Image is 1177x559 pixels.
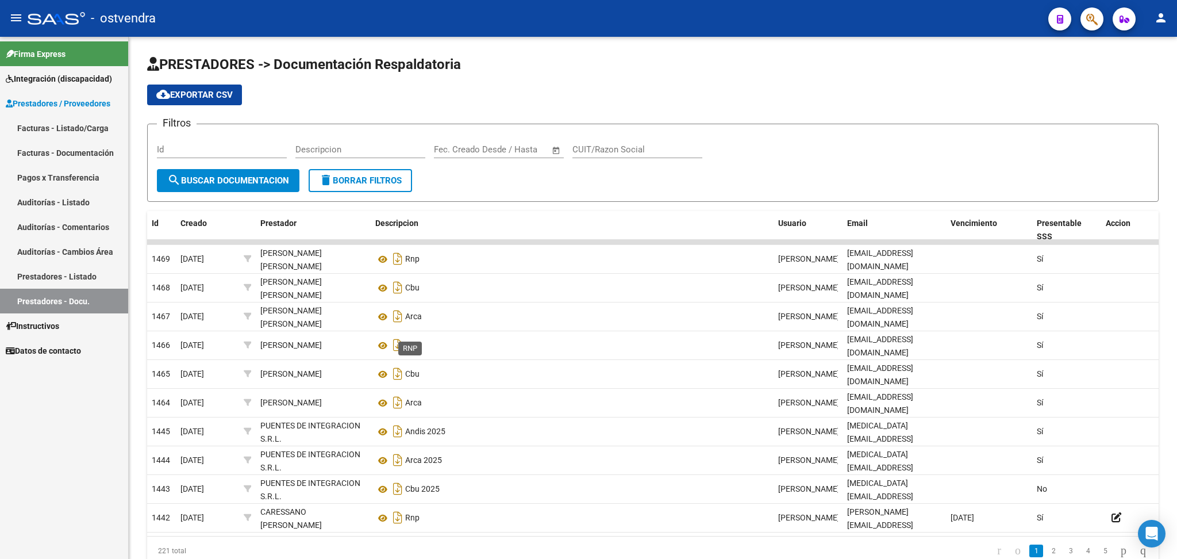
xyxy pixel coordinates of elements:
[157,115,197,131] h3: Filtros
[6,97,110,110] span: Prestadores / Proveedores
[1037,484,1047,493] span: No
[260,419,366,446] div: PUENTES DE INTEGRACION S.R.L.
[167,175,289,186] span: Buscar Documentacion
[847,507,913,543] span: [PERSON_NAME][EMAIL_ADDRESS][DOMAIN_NAME]
[390,336,405,354] i: Descargar documento
[390,307,405,326] i: Descargar documento
[390,278,405,297] i: Descargar documento
[1138,520,1166,547] div: Open Intercom Messenger
[156,87,170,101] mat-icon: cloud_download
[778,312,840,321] span: [PERSON_NAME]
[951,513,974,522] span: [DATE]
[405,255,420,264] span: Rnp
[180,219,207,228] span: Creado
[847,450,913,485] span: [MEDICAL_DATA][EMAIL_ADDRESS][DOMAIN_NAME]
[260,448,366,474] div: PUENTES DE INTEGRACION S.R.L.
[405,341,420,350] span: Rnp
[1029,545,1043,557] a: 1
[847,277,913,300] span: [EMAIL_ADDRESS][DOMAIN_NAME]
[847,335,913,357] span: [EMAIL_ADDRESS][DOMAIN_NAME]
[550,144,563,157] button: Open calendar
[9,11,23,25] mat-icon: menu
[1047,545,1060,557] a: 2
[180,484,204,493] span: [DATE]
[1116,545,1132,557] a: go to next page
[1037,340,1043,350] span: Sí
[390,480,405,498] i: Descargar documento
[260,247,366,273] div: [PERSON_NAME] [PERSON_NAME]
[405,514,420,523] span: Rnp
[319,173,333,187] mat-icon: delete
[180,398,204,407] span: [DATE]
[778,455,840,465] span: [PERSON_NAME]
[778,369,840,378] span: [PERSON_NAME]
[1081,545,1095,557] a: 4
[1037,513,1043,522] span: Sí
[180,513,204,522] span: [DATE]
[180,312,204,321] span: [DATE]
[260,304,366,331] div: [PERSON_NAME] [PERSON_NAME]
[157,169,299,192] button: Buscar Documentacion
[152,312,170,321] span: 1467
[152,484,170,493] span: 1443
[847,248,913,271] span: [EMAIL_ADDRESS][DOMAIN_NAME]
[847,306,913,328] span: [EMAIL_ADDRESS][DOMAIN_NAME]
[1098,545,1112,557] a: 5
[778,219,806,228] span: Usuario
[1154,11,1168,25] mat-icon: person
[778,398,840,407] span: [PERSON_NAME]
[847,478,913,514] span: [MEDICAL_DATA][EMAIL_ADDRESS][DOMAIN_NAME]
[260,506,366,532] div: CARESSANO [PERSON_NAME]
[390,451,405,469] i: Descargar documento
[390,365,405,383] i: Descargar documento
[309,169,412,192] button: Borrar Filtros
[180,340,204,350] span: [DATE]
[405,485,440,494] span: Cbu 2025
[778,427,840,436] span: [PERSON_NAME]
[319,175,402,186] span: Borrar Filtros
[1037,283,1043,292] span: Sí
[147,211,176,249] datatable-header-cell: Id
[147,85,242,105] button: Exportar CSV
[180,369,204,378] span: [DATE]
[847,392,913,415] span: [EMAIL_ADDRESS][DOMAIN_NAME]
[180,455,204,465] span: [DATE]
[260,339,322,352] div: [PERSON_NAME]
[152,254,170,263] span: 1469
[1064,545,1078,557] a: 3
[260,396,322,409] div: [PERSON_NAME]
[152,398,170,407] span: 1464
[405,370,420,379] span: Cbu
[405,456,442,465] span: Arca 2025
[371,211,774,249] datatable-header-cell: Descripcion
[482,144,537,155] input: End date
[260,275,366,302] div: [PERSON_NAME] [PERSON_NAME]
[1037,312,1043,321] span: Sí
[152,340,170,350] span: 1466
[778,340,840,350] span: [PERSON_NAME]
[992,545,1006,557] a: go to first page
[180,283,204,292] span: [DATE]
[260,219,297,228] span: Prestador
[847,363,913,386] span: [EMAIL_ADDRESS][DOMAIN_NAME]
[843,211,946,249] datatable-header-cell: Email
[1037,398,1043,407] span: Sí
[147,56,461,72] span: PRESTADORES -> Documentación Respaldatoria
[156,90,233,100] span: Exportar CSV
[6,344,81,357] span: Datos de contacto
[6,320,59,332] span: Instructivos
[375,219,418,228] span: Descripcion
[167,173,181,187] mat-icon: search
[390,422,405,441] i: Descargar documento
[946,211,1032,249] datatable-header-cell: Vencimiento
[1032,211,1101,249] datatable-header-cell: Presentable SSS
[260,477,366,503] div: PUENTES DE INTEGRACION S.R.L.
[180,427,204,436] span: [DATE]
[1037,455,1043,465] span: Sí
[1037,427,1043,436] span: Sí
[778,484,840,493] span: [PERSON_NAME]
[390,250,405,268] i: Descargar documento
[405,399,422,408] span: Arca
[405,312,422,321] span: Arca
[778,513,840,522] span: [PERSON_NAME]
